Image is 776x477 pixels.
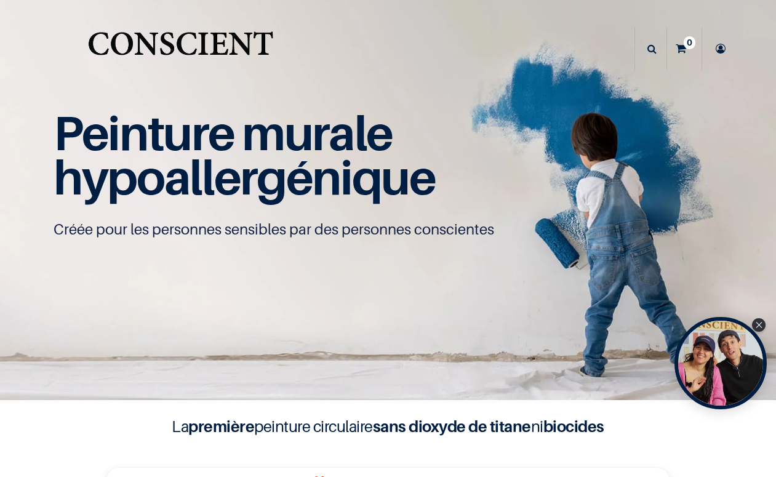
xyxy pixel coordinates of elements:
[674,317,767,409] div: Open Tolstoy widget
[674,317,767,409] div: Tolstoy bubble widget
[684,36,695,49] sup: 0
[543,417,604,436] b: biocides
[54,148,436,206] span: hypoallergénique
[188,417,254,436] b: première
[752,318,766,332] div: Close Tolstoy widget
[86,25,276,73] a: Logo of Conscient
[674,317,767,409] div: Open Tolstoy
[54,104,393,161] span: Peinture murale
[373,417,531,436] b: sans dioxyde de titane
[667,27,702,70] a: 0
[142,415,634,438] h4: La peinture circulaire ni
[86,25,276,73] img: Conscient
[54,220,722,239] p: Créée pour les personnes sensibles par des personnes conscientes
